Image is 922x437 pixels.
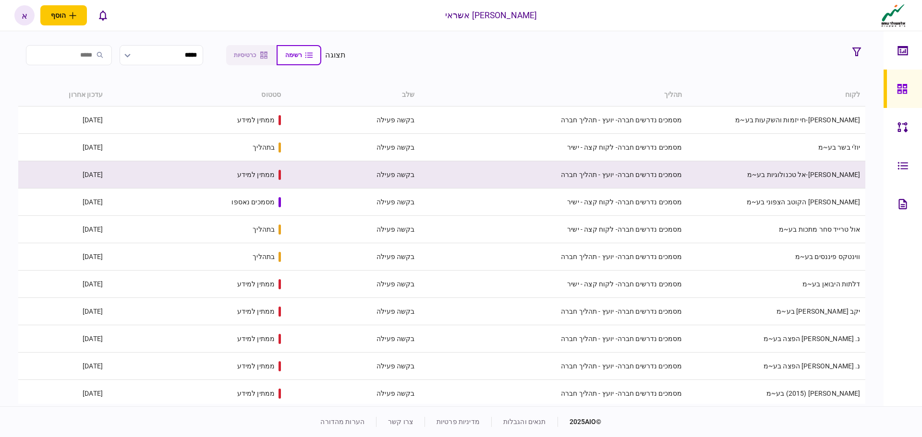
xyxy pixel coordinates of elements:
[747,171,861,178] a: [PERSON_NAME]-אל טכנולוגיות בע~מ
[18,298,108,325] td: [DATE]
[18,189,108,216] td: [DATE]
[18,271,108,298] td: [DATE]
[253,142,275,152] div: בתהליך
[802,280,861,288] a: דלתות היבואן בע~מ
[388,418,413,425] a: צרו קשר
[420,353,687,380] td: מסמכים נדרשים חברה- יועץ - תהליך חברה
[764,335,861,343] a: נ. [PERSON_NAME] הפצה בע~מ
[445,9,537,22] div: [PERSON_NAME] אשראי
[437,418,480,425] a: מדיניות פרטיות
[286,216,419,243] td: בקשה פעילה
[18,161,108,189] td: [DATE]
[237,389,275,398] div: ממתין למידע
[234,52,256,59] span: כרטיסיות
[420,106,687,134] td: מסמכים נדרשים חברה- יועץ - תהליך חברה
[286,325,419,353] td: בקשה פעילה
[795,253,861,260] a: ווינטקס פיננסים בע~מ
[420,325,687,353] td: מסמכים נדרשים חברה- יועץ - תהליך חברה
[325,49,346,61] div: תצוגה
[420,161,687,189] td: מסמכים נדרשים חברה- יועץ - תהליך חברה
[818,143,861,151] a: יוז'י בשר בע~מ
[237,170,275,179] div: ממתין למידע
[286,380,419,407] td: בקשה פעילה
[18,325,108,353] td: [DATE]
[253,252,275,261] div: בתהליך
[764,362,861,370] a: נ. [PERSON_NAME] הפצה בע~מ
[286,161,419,189] td: בקשה פעילה
[226,45,277,65] button: כרטיסיות
[18,216,108,243] td: [DATE]
[237,361,275,371] div: ממתין למידע
[237,279,275,289] div: ממתין למידע
[18,134,108,161] td: [DATE]
[18,380,108,407] td: [DATE]
[320,418,364,425] a: הערות מהדורה
[237,307,275,316] div: ממתין למידע
[18,353,108,380] td: [DATE]
[14,5,35,25] button: א
[286,298,419,325] td: בקשה פעילה
[776,307,860,315] a: יקב [PERSON_NAME] בע~מ
[18,84,108,106] th: עדכון אחרון
[735,116,860,124] a: [PERSON_NAME]-חי יזמות והשקעות בע~מ
[237,334,275,343] div: ממתין למידע
[277,45,321,65] button: רשימה
[18,243,108,271] td: [DATE]
[879,3,908,27] img: client company logo
[687,84,865,106] th: לקוח
[231,197,275,207] div: מסמכים נאספו
[766,390,861,397] a: [PERSON_NAME] (2015) בע~מ
[286,189,419,216] td: בקשה פעילה
[747,198,861,206] a: [PERSON_NAME] הקוטב הצפוני בע~מ
[40,5,87,25] button: פתח תפריט להוספת לקוח
[779,225,861,233] a: אול טרייד סחר מתכות בע~מ
[253,224,275,234] div: בתהליך
[285,52,302,59] span: רשימה
[286,271,419,298] td: בקשה פעילה
[108,84,286,106] th: סטטוס
[286,353,419,380] td: בקשה פעילה
[420,271,687,298] td: מסמכים נדרשים חברה- לקוח קצה - ישיר
[420,243,687,271] td: מסמכים נדרשים חברה- יועץ - תהליך חברה
[237,115,275,125] div: ממתין למידע
[420,84,687,106] th: תהליך
[420,134,687,161] td: מסמכים נדרשים חברה- לקוח קצה - ישיר
[503,418,546,425] a: תנאים והגבלות
[286,243,419,271] td: בקשה פעילה
[420,380,687,407] td: מסמכים נדרשים חברה- יועץ - תהליך חברה
[286,106,419,134] td: בקשה פעילה
[558,417,602,427] div: © 2025 AIO
[93,5,113,25] button: פתח רשימת התראות
[286,84,419,106] th: שלב
[286,134,419,161] td: בקשה פעילה
[420,216,687,243] td: מסמכים נדרשים חברה- לקוח קצה - ישיר
[420,189,687,216] td: מסמכים נדרשים חברה- לקוח קצה - ישיר
[420,298,687,325] td: מסמכים נדרשים חברה- יועץ - תהליך חברה
[18,106,108,134] td: [DATE]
